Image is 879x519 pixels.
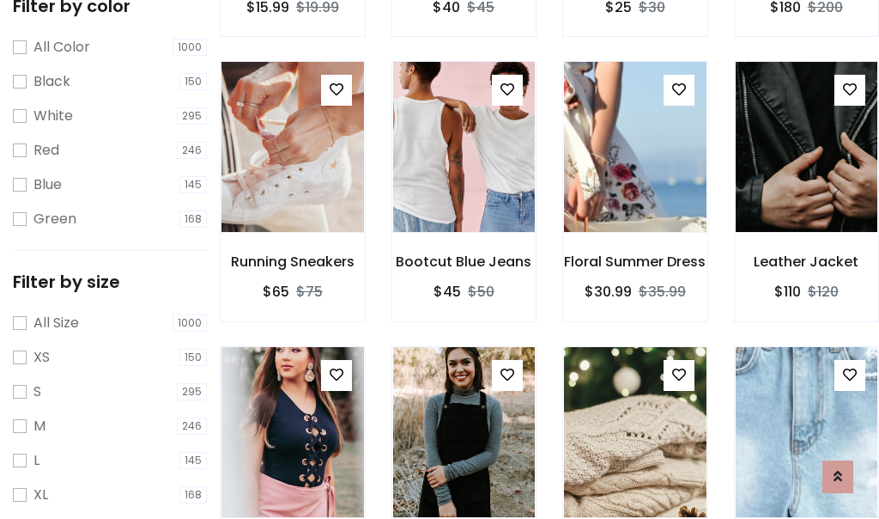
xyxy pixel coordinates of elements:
label: XS [33,347,50,368]
label: White [33,106,73,126]
label: All Color [33,37,90,58]
h5: Filter by size [13,272,207,292]
span: 145 [179,176,207,193]
span: 150 [179,73,207,90]
label: S [33,382,41,402]
span: 145 [179,452,207,469]
label: Black [33,71,70,92]
span: 246 [177,142,207,159]
h6: $45 [433,284,461,300]
span: 1000 [173,314,207,332]
label: L [33,450,39,471]
h6: $30.99 [585,284,632,300]
label: Green [33,209,76,229]
span: 150 [179,349,207,366]
span: 168 [179,486,207,504]
h6: Bootcut Blue Jeans [392,253,536,270]
span: 295 [177,107,207,125]
del: $50 [468,282,494,302]
del: $35.99 [639,282,686,302]
h6: $65 [263,284,289,300]
span: 246 [177,418,207,435]
h6: Leather Jacket [735,253,879,270]
h6: Running Sneakers [221,253,365,270]
del: $120 [808,282,839,302]
del: $75 [296,282,323,302]
label: XL [33,485,48,505]
h6: Floral Summer Dress [563,253,707,270]
span: 1000 [173,39,207,56]
span: 295 [177,383,207,400]
span: 168 [179,211,207,228]
label: Red [33,140,59,161]
label: Blue [33,174,62,195]
h6: $110 [774,284,801,300]
label: M [33,416,45,437]
label: All Size [33,313,79,333]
